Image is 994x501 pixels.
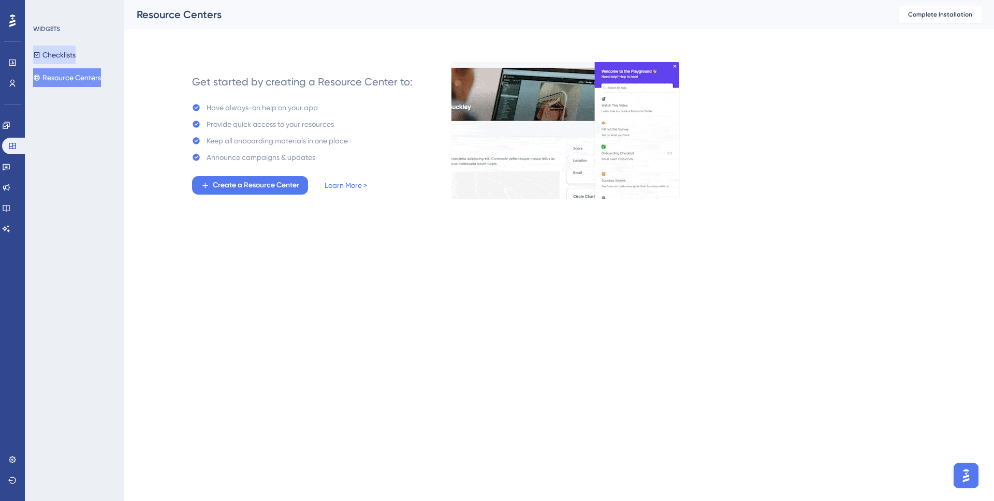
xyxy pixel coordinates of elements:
[207,101,318,114] div: Have always-on help on your app
[899,6,982,23] button: Complete Installation
[137,7,873,22] div: Resource Centers
[207,135,348,147] div: Keep all onboarding materials in one place
[908,10,972,19] span: Complete Installation
[207,151,315,164] div: Announce campaigns & updates
[192,75,413,89] div: Get started by creating a Resource Center to:
[451,62,680,199] img: 0356d1974f90e2cc51a660023af54dec.gif
[33,25,60,33] div: WIDGETS
[951,460,982,491] iframe: UserGuiding AI Assistant Launcher
[33,68,101,87] button: Resource Centers
[213,179,299,191] span: Create a Resource Center
[207,118,334,130] div: Provide quick access to your resources
[325,179,367,191] a: Learn More >
[192,176,308,195] button: Create a Resource Center
[33,46,76,64] button: Checklists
